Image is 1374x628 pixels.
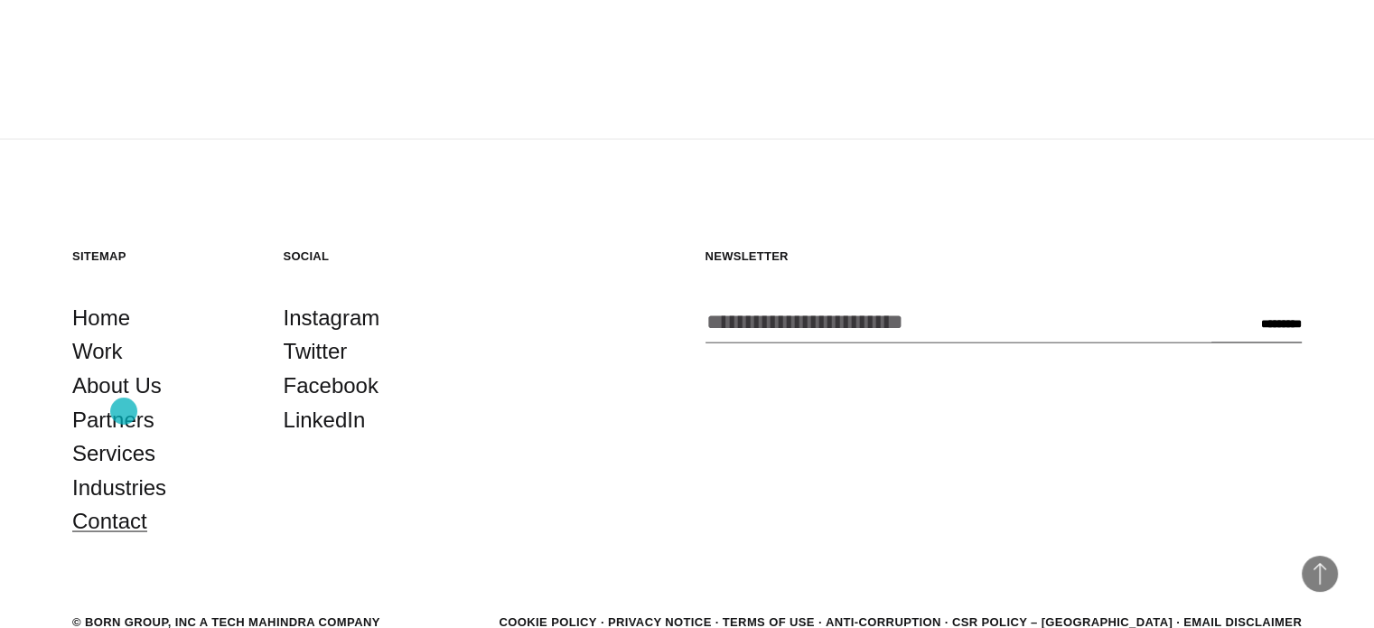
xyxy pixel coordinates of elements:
a: Twitter [284,333,348,368]
a: Facebook [284,368,379,402]
a: Instagram [284,300,380,334]
a: Privacy Notice [608,614,712,628]
a: Home [72,300,130,334]
a: LinkedIn [284,402,366,436]
a: Services [72,436,155,470]
h5: Sitemap [72,248,248,263]
button: Back to Top [1302,556,1338,592]
a: About Us [72,368,162,402]
a: Contact [72,503,147,538]
h5: Social [284,248,459,263]
a: Work [72,333,123,368]
a: Anti-Corruption [826,614,941,628]
a: Terms of Use [723,614,815,628]
a: Email Disclaimer [1183,614,1302,628]
h5: Newsletter [706,248,1303,263]
a: CSR POLICY – [GEOGRAPHIC_DATA] [952,614,1173,628]
a: Cookie Policy [499,614,596,628]
a: Partners [72,402,154,436]
a: Industries [72,470,166,504]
